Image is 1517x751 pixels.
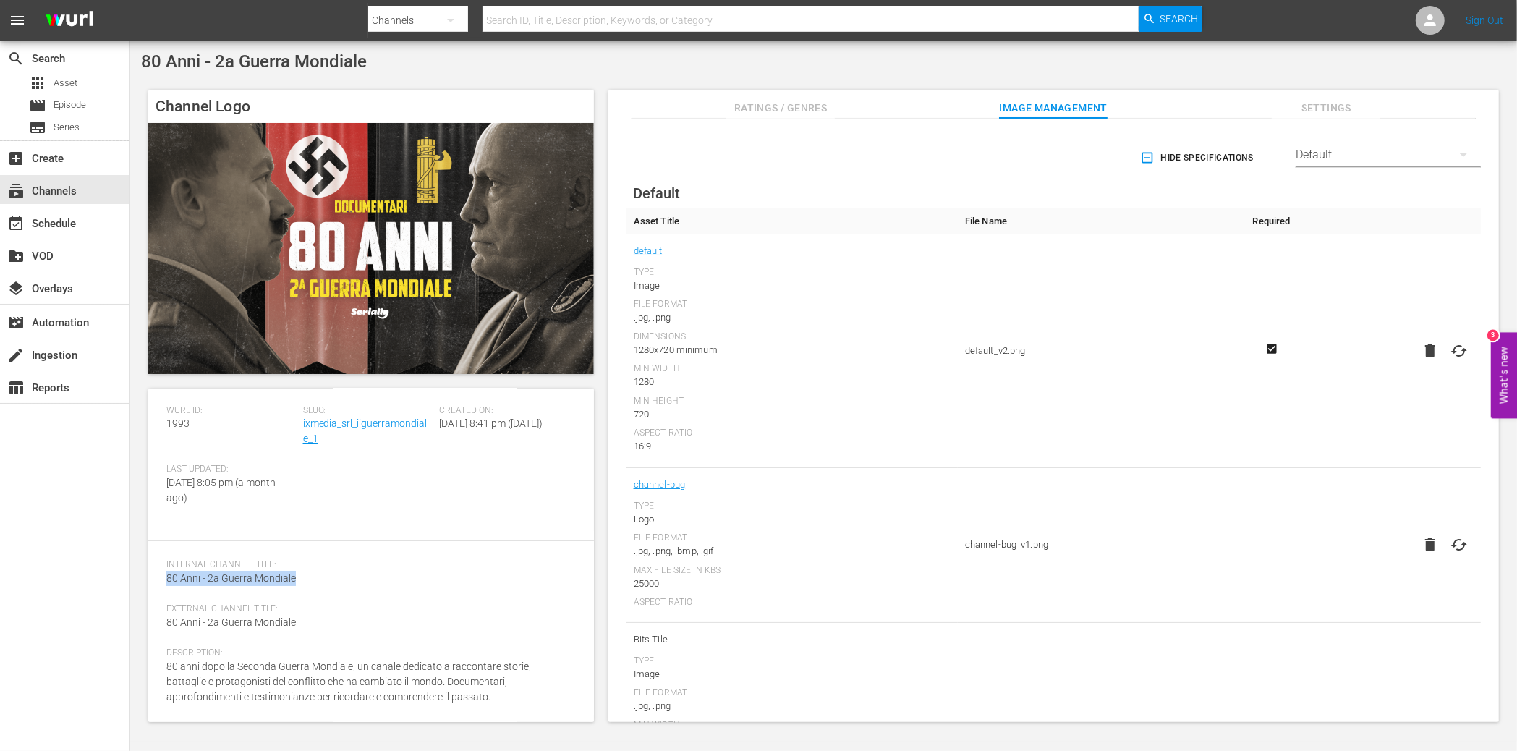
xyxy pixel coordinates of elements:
button: Hide Specifications [1137,137,1259,178]
div: File Format [634,533,951,544]
span: Ratings / Genres [726,99,835,117]
span: External Channel Title: [166,603,569,615]
span: Automation [7,314,25,331]
button: Search [1139,6,1202,32]
span: 1993 [166,417,190,429]
span: Episode [29,97,46,114]
span: Channels [7,182,25,200]
div: Type [634,655,951,667]
span: Reports [7,379,25,396]
div: Min Width [634,363,951,375]
span: Description: [166,648,569,659]
a: Sign Out [1466,14,1503,26]
div: .jpg, .png, .bmp, .gif [634,544,951,559]
span: [DATE] 8:41 pm ([DATE]) [439,417,543,429]
svg: Required [1263,342,1280,355]
span: Series [54,120,80,135]
div: Min Height [634,396,951,407]
div: 16:9 [634,439,951,454]
td: channel-bug_v1.png [958,468,1237,623]
th: File Name [958,208,1237,234]
div: File Format [634,687,951,699]
div: 1280 [634,375,951,389]
div: Min Width [634,720,951,731]
div: .jpg, .png [634,699,951,713]
span: 80 Anni - 2a Guerra Mondiale [141,51,367,72]
span: Created On: [439,405,569,417]
span: menu [9,12,26,29]
span: Settings [1272,99,1380,117]
div: Type [634,267,951,279]
div: Default [1296,135,1481,175]
div: 1280x720 minimum [634,343,951,357]
span: 80 anni dopo la Seconda Guerra Mondiale, un canale dedicato a raccontare storie, battaglie e prot... [166,661,531,703]
span: Asset [54,76,77,90]
span: Asset [29,75,46,92]
div: Type [634,501,951,512]
span: Series [29,119,46,136]
div: Image [634,279,951,293]
span: Bits Tile [634,630,951,649]
span: Default [633,184,680,202]
button: Open Feedback Widget [1491,333,1517,419]
span: Search [1160,6,1199,32]
div: 3 [1487,330,1499,341]
span: Episode [54,98,86,112]
span: Internal Channel Title: [166,559,569,571]
span: Create [7,150,25,167]
div: File Format [634,299,951,310]
span: Wurl ID: [166,405,296,417]
div: Logo [634,512,951,527]
img: 80 Anni - 2a Guerra Mondiale [148,123,594,373]
a: ixmedia_srl_iiguerramondiale_1 [303,417,428,444]
span: Search [7,50,25,67]
div: .jpg, .png [634,310,951,325]
span: Slug: [303,405,433,417]
th: Asset Title [626,208,958,234]
span: VOD [7,247,25,265]
a: default [634,242,663,260]
span: 80 Anni - 2a Guerra Mondiale [166,616,296,628]
span: Schedule [7,215,25,232]
div: Dimensions [634,331,951,343]
th: Required [1236,208,1306,234]
img: ans4CAIJ8jUAAAAAAAAAAAAAAAAAAAAAAAAgQb4GAAAAAAAAAAAAAAAAAAAAAAAAJMjXAAAAAAAAAAAAAAAAAAAAAAAAgAT5G... [35,4,104,38]
span: 80 Anni - 2a Guerra Mondiale [166,572,296,584]
td: default_v2.png [958,234,1237,468]
span: Hide Specifications [1143,150,1254,166]
div: Image [634,667,951,682]
div: Aspect Ratio [634,597,951,608]
span: Image Management [999,99,1108,117]
span: [DATE] 8:05 pm (a month ago) [166,477,276,504]
a: channel-bug [634,475,686,494]
div: 25000 [634,577,951,591]
span: Ingestion [7,347,25,364]
div: 720 [634,407,951,422]
span: Overlays [7,280,25,297]
div: Max File Size In Kbs [634,565,951,577]
h4: Channel Logo [148,90,594,123]
div: Aspect Ratio [634,428,951,439]
span: Last Updated: [166,464,296,475]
